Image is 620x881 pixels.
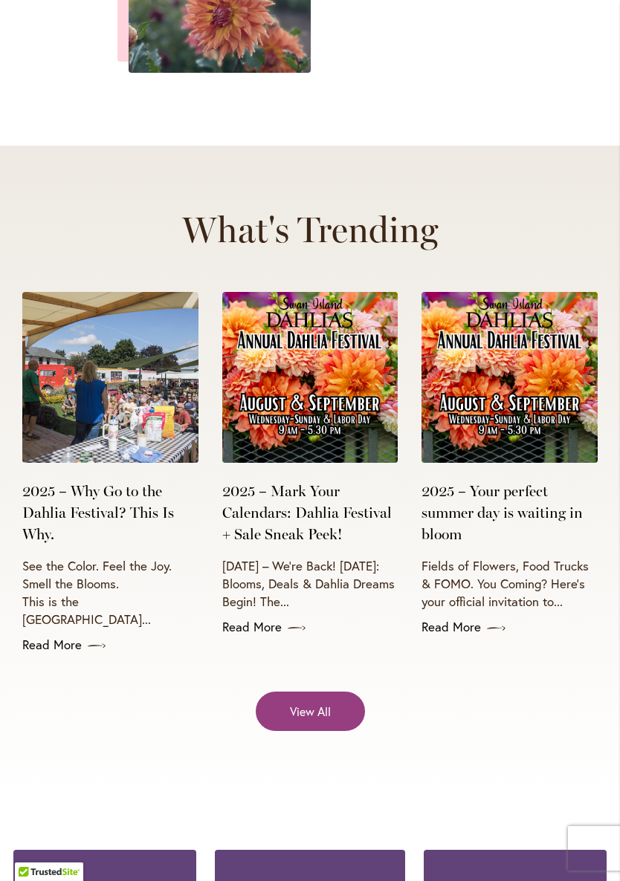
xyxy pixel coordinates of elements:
p: Fields of Flowers, Food Trucks & FOMO. You Coming? Here’s your official invitation to... [422,557,598,611]
a: View All [256,692,365,731]
a: Read More [422,618,598,636]
img: 2025 Annual Dahlias Festival Poster [422,292,598,463]
span: View All [290,703,331,720]
a: Read More [222,618,398,636]
img: Dahlia Lecture [22,292,198,463]
h2: What's Trending [18,209,602,250]
a: Read More [22,636,198,654]
a: 2025 – Why Go to the Dahlia Festival? This Is Why. [22,481,198,544]
p: See the Color. Feel the Joy. Smell the Blooms. This is the [GEOGRAPHIC_DATA]... [22,557,198,628]
a: 2025 – Your perfect summer day is waiting in bloom [422,481,598,544]
a: 2025 – Mark Your Calendars: Dahlia Festival + Sale Sneak Peek! [222,481,398,544]
img: 2025 Annual Dahlias Festival Poster [222,292,398,463]
p: [DATE] – We’re Back! [DATE]: Blooms, Deals & Dahlia Dreams Begin! The... [222,557,398,611]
